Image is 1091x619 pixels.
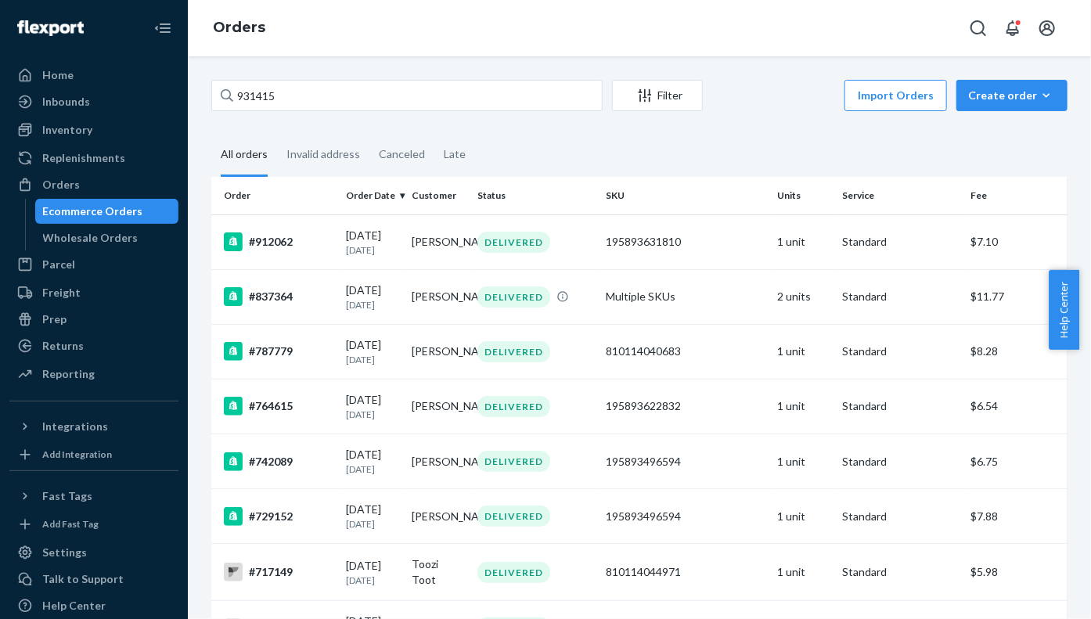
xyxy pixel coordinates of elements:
td: $11.77 [965,269,1068,324]
p: [DATE] [346,517,399,531]
a: Replenishments [9,146,178,171]
div: Inbounds [42,94,90,110]
div: 195893496594 [606,509,765,524]
button: Integrations [9,414,178,439]
div: [DATE] [346,558,399,587]
button: Fast Tags [9,484,178,509]
div: [DATE] [346,447,399,476]
div: [DATE] [346,283,399,311]
a: Settings [9,540,178,565]
div: Add Integration [42,448,112,461]
p: Standard [843,564,959,580]
td: 1 unit [771,214,837,269]
th: Status [471,177,600,214]
p: [DATE] [346,243,399,257]
button: Open account menu [1032,13,1063,44]
div: [DATE] [346,228,399,257]
div: #787779 [224,342,333,361]
div: 195893622832 [606,398,765,414]
a: Freight [9,280,178,305]
button: Open notifications [997,13,1028,44]
a: Add Integration [9,445,178,464]
button: Close Navigation [147,13,178,44]
a: Add Fast Tag [9,515,178,534]
div: [DATE] [346,502,399,531]
div: Create order [968,88,1056,103]
td: [PERSON_NAME] [405,434,471,489]
a: Inventory [9,117,178,142]
a: Wholesale Orders [35,225,179,250]
p: Standard [843,289,959,304]
td: 1 unit [771,379,837,434]
div: Inventory [42,122,92,138]
td: 1 unit [771,324,837,379]
td: 2 units [771,269,837,324]
p: Standard [843,344,959,359]
p: [DATE] [346,574,399,587]
a: Returns [9,333,178,358]
th: Units [771,177,837,214]
td: $7.10 [965,214,1068,269]
div: DELIVERED [477,506,550,527]
div: #729152 [224,507,333,526]
div: Orders [42,177,80,193]
div: Customer [412,189,465,202]
div: Ecommerce Orders [43,203,143,219]
div: 810114040683 [606,344,765,359]
div: Canceled [379,134,425,175]
div: 195893496594 [606,454,765,470]
div: #742089 [224,452,333,471]
th: Service [837,177,965,214]
div: [DATE] [346,337,399,366]
div: Replenishments [42,150,125,166]
div: DELIVERED [477,451,550,472]
ol: breadcrumbs [200,5,278,51]
div: Add Fast Tag [42,517,99,531]
td: [PERSON_NAME] [405,324,471,379]
div: 810114044971 [606,564,765,580]
th: Order [211,177,340,214]
div: Wholesale Orders [43,230,139,246]
div: Fast Tags [42,488,92,504]
div: DELIVERED [477,286,550,308]
p: [DATE] [346,408,399,421]
p: Standard [843,234,959,250]
th: Fee [965,177,1068,214]
div: All orders [221,134,268,177]
p: Standard [843,398,959,414]
a: Talk to Support [9,567,178,592]
div: #837364 [224,287,333,306]
td: 1 unit [771,434,837,489]
td: $5.98 [965,544,1068,601]
div: Filter [613,88,702,103]
div: Reporting [42,366,95,382]
a: Ecommerce Orders [35,199,179,224]
div: Settings [42,545,87,560]
p: Standard [843,509,959,524]
td: $8.28 [965,324,1068,379]
a: Parcel [9,252,178,277]
td: Toozi Toot [405,544,471,601]
a: Home [9,63,178,88]
div: #717149 [224,563,333,581]
td: 1 unit [771,544,837,601]
div: #912062 [224,232,333,251]
td: [PERSON_NAME] [405,214,471,269]
a: Reporting [9,362,178,387]
p: [DATE] [346,298,399,311]
td: [PERSON_NAME] [405,269,471,324]
a: Inbounds [9,89,178,114]
div: [DATE] [346,392,399,421]
div: Freight [42,285,81,301]
div: Help Center [42,598,106,614]
a: Orders [213,19,265,36]
th: Order Date [340,177,405,214]
a: Help Center [9,593,178,618]
button: Help Center [1049,270,1079,350]
div: DELIVERED [477,341,550,362]
div: Integrations [42,419,108,434]
p: Standard [843,454,959,470]
td: [PERSON_NAME] [405,379,471,434]
div: DELIVERED [477,396,550,417]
